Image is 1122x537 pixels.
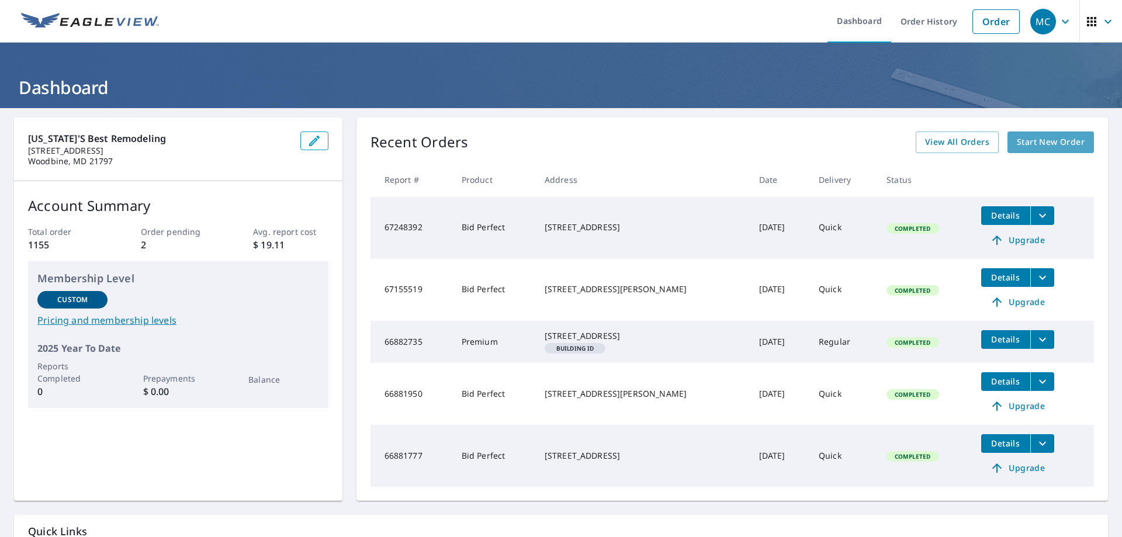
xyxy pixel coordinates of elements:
[981,459,1054,477] a: Upgrade
[452,321,535,363] td: Premium
[888,452,937,460] span: Completed
[981,397,1054,415] a: Upgrade
[750,321,809,363] td: [DATE]
[988,461,1047,475] span: Upgrade
[452,162,535,197] th: Product
[21,13,159,30] img: EV Logo
[370,321,452,363] td: 66882735
[248,373,318,386] p: Balance
[1030,330,1054,349] button: filesDropdownBtn-66882735
[37,384,108,399] p: 0
[981,293,1054,311] a: Upgrade
[809,259,877,321] td: Quick
[452,425,535,487] td: Bid Perfect
[37,360,108,384] p: Reports Completed
[253,238,328,252] p: $ 19.11
[972,9,1020,34] a: Order
[143,384,213,399] p: $ 0.00
[535,162,750,197] th: Address
[988,272,1023,283] span: Details
[877,162,972,197] th: Status
[1030,268,1054,287] button: filesDropdownBtn-67155519
[556,345,594,351] em: Building ID
[1030,9,1056,34] div: MC
[925,135,989,150] span: View All Orders
[981,330,1030,349] button: detailsBtn-66882735
[750,425,809,487] td: [DATE]
[37,271,319,286] p: Membership Level
[988,295,1047,309] span: Upgrade
[28,156,291,167] p: Woodbine, MD 21797
[988,376,1023,387] span: Details
[750,363,809,425] td: [DATE]
[981,206,1030,225] button: detailsBtn-67248392
[370,197,452,259] td: 67248392
[28,131,291,145] p: [US_STATE]'s Best Remodeling
[981,434,1030,453] button: detailsBtn-66881777
[750,259,809,321] td: [DATE]
[452,363,535,425] td: Bid Perfect
[888,224,937,233] span: Completed
[28,226,103,238] p: Total order
[545,330,740,342] div: [STREET_ADDRESS]
[28,195,328,216] p: Account Summary
[809,363,877,425] td: Quick
[370,363,452,425] td: 66881950
[253,226,328,238] p: Avg. report cost
[370,162,452,197] th: Report #
[988,438,1023,449] span: Details
[981,231,1054,250] a: Upgrade
[545,450,740,462] div: [STREET_ADDRESS]
[143,372,213,384] p: Prepayments
[888,338,937,347] span: Completed
[370,425,452,487] td: 66881777
[988,334,1023,345] span: Details
[37,341,319,355] p: 2025 Year To Date
[1007,131,1094,153] a: Start New Order
[1030,372,1054,391] button: filesDropdownBtn-66881950
[57,295,88,305] p: Custom
[141,226,216,238] p: Order pending
[750,197,809,259] td: [DATE]
[888,286,937,295] span: Completed
[981,372,1030,391] button: detailsBtn-66881950
[1030,206,1054,225] button: filesDropdownBtn-67248392
[28,145,291,156] p: [STREET_ADDRESS]
[809,425,877,487] td: Quick
[750,162,809,197] th: Date
[141,238,216,252] p: 2
[37,313,319,327] a: Pricing and membership levels
[545,283,740,295] div: [STREET_ADDRESS][PERSON_NAME]
[1017,135,1085,150] span: Start New Order
[1030,434,1054,453] button: filesDropdownBtn-66881777
[452,259,535,321] td: Bid Perfect
[981,268,1030,287] button: detailsBtn-67155519
[988,233,1047,247] span: Upgrade
[916,131,999,153] a: View All Orders
[809,162,877,197] th: Delivery
[545,221,740,233] div: [STREET_ADDRESS]
[370,259,452,321] td: 67155519
[452,197,535,259] td: Bid Perfect
[988,210,1023,221] span: Details
[809,321,877,363] td: Regular
[14,75,1108,99] h1: Dashboard
[888,390,937,399] span: Completed
[370,131,469,153] p: Recent Orders
[988,399,1047,413] span: Upgrade
[545,388,740,400] div: [STREET_ADDRESS][PERSON_NAME]
[809,197,877,259] td: Quick
[28,238,103,252] p: 1155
